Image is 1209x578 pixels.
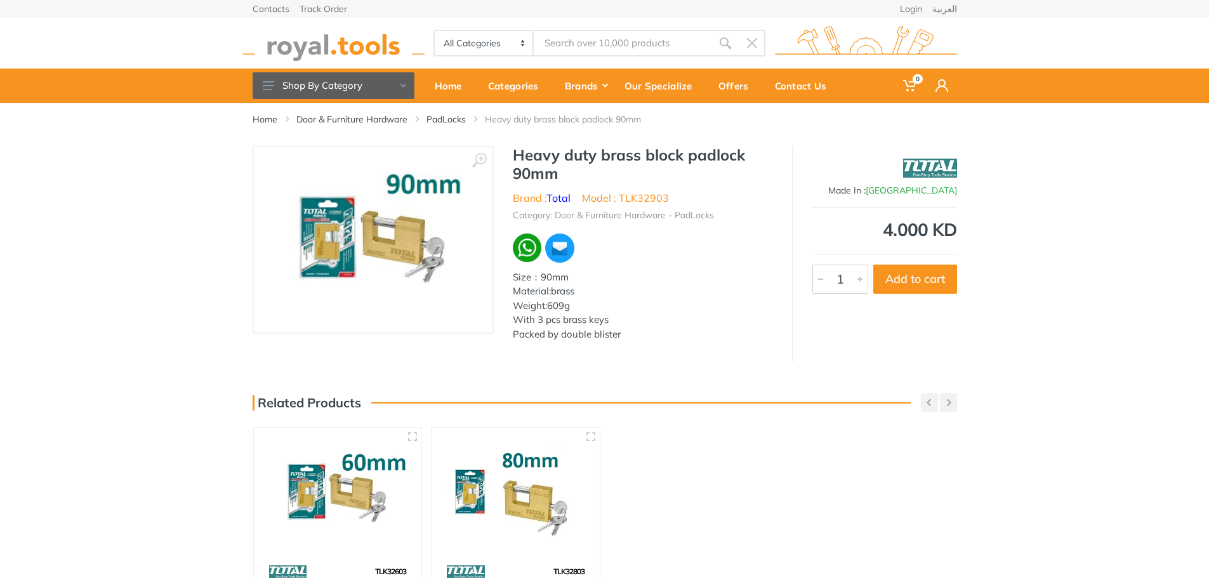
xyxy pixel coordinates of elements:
a: Login [900,4,922,13]
span: [GEOGRAPHIC_DATA] [866,185,957,196]
div: Categories [479,72,556,99]
img: royal.tools Logo [775,26,957,61]
div: Made In : [812,184,957,197]
img: wa.webp [513,233,542,263]
a: Track Order [300,4,347,13]
div: With 3 pcs brass keys [513,313,773,327]
h3: Related Products [253,395,361,411]
span: 0 [913,74,923,84]
a: Offers [710,69,766,103]
img: royal.tools Logo [242,26,425,61]
div: Weight:609g [513,299,773,313]
input: Site search [534,30,711,56]
select: Category [435,31,534,55]
button: Add to cart [873,265,957,294]
a: Door & Furniture Hardware [296,113,407,126]
div: Offers [710,72,766,99]
li: Category: Door & Furniture Hardware - PadLocks [513,209,714,222]
li: Brand : [513,190,571,206]
a: العربية [932,4,957,13]
button: Shop By Category [253,72,414,99]
img: Royal Tools - Heavy duty brass block padlock 90mm [267,161,480,319]
a: Total [546,192,571,204]
div: Packed by double blister [513,327,773,342]
div: 4.000 KD [812,221,957,239]
span: TLK32803 [553,567,585,576]
a: Home [253,113,277,126]
div: Our Specialize [616,72,710,99]
a: Categories [479,69,556,103]
img: ma.webp [544,232,576,264]
a: PadLocks [426,113,466,126]
div: Material:brass [513,284,773,299]
li: Model : TLK32903 [582,190,669,206]
a: 0 [894,69,927,103]
h1: Heavy duty brass block padlock 90mm [513,146,773,183]
img: Total [903,152,957,184]
img: Royal Tools - Heavy duty brass block padlock 60mm [265,439,411,548]
div: Brands [556,72,616,99]
nav: breadcrumb [253,113,957,126]
li: Heavy duty brass block padlock 90mm [485,113,660,126]
div: Contact Us [766,72,844,99]
img: Royal Tools - Heavy duty brass block padlock 80mm [443,439,588,548]
div: Size：90mm [513,270,773,285]
a: Our Specialize [616,69,710,103]
div: Home [426,72,479,99]
span: TLK32603 [375,567,406,576]
a: Contacts [253,4,289,13]
a: Contact Us [766,69,844,103]
a: Home [426,69,479,103]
